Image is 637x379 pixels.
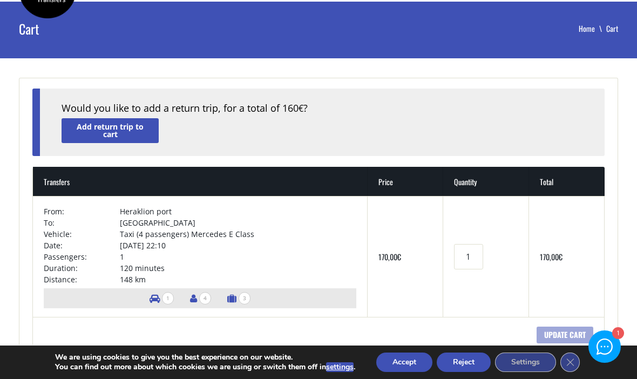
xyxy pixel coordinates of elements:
td: [DATE] 22:10 [120,240,356,251]
td: Distance: [44,274,120,285]
p: We are using cookies to give you the best experience on our website. [55,353,355,362]
a: Home [579,23,606,34]
span: 1 [162,292,174,304]
th: Total [529,167,604,196]
span: € [299,103,303,114]
td: Taxi (4 passengers) Mercedes E Class [120,228,356,240]
input: Transfers quantity [454,244,483,269]
td: Date: [44,240,120,251]
span: € [559,251,563,262]
li: Cart [606,23,618,34]
bdi: 170,00 [540,251,563,262]
button: Settings [495,353,556,372]
td: From: [44,206,120,217]
th: Price [368,167,443,196]
div: 1 [612,328,623,340]
li: Number of passengers [185,288,216,308]
p: You can find out more about which cookies we are using or switch them off in . [55,362,355,372]
h1: Cart [19,2,220,56]
button: Accept [376,353,432,372]
td: 148 km [120,274,356,285]
td: [GEOGRAPHIC_DATA] [120,217,356,228]
td: 1 [120,251,356,262]
button: settings [326,362,354,372]
th: Transfers [33,167,368,196]
li: Number of vehicles [144,288,179,308]
span: € [397,251,401,262]
bdi: 170,00 [378,251,401,262]
td: Vehicle: [44,228,120,240]
td: To: [44,217,120,228]
span: 3 [239,292,250,304]
td: 120 minutes [120,262,356,274]
a: Add return trip to cart [62,118,159,143]
td: Duration: [44,262,120,274]
span: 4 [199,292,211,304]
div: Would you like to add a return trip, for a total of 160 ? [62,101,582,116]
button: Reject [437,353,491,372]
td: Passengers: [44,251,120,262]
td: Heraklion port [120,206,356,217]
th: Quantity [443,167,530,196]
li: Number of luggage items [222,288,256,308]
input: Update cart [537,327,593,343]
button: Close GDPR Cookie Banner [560,353,580,372]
